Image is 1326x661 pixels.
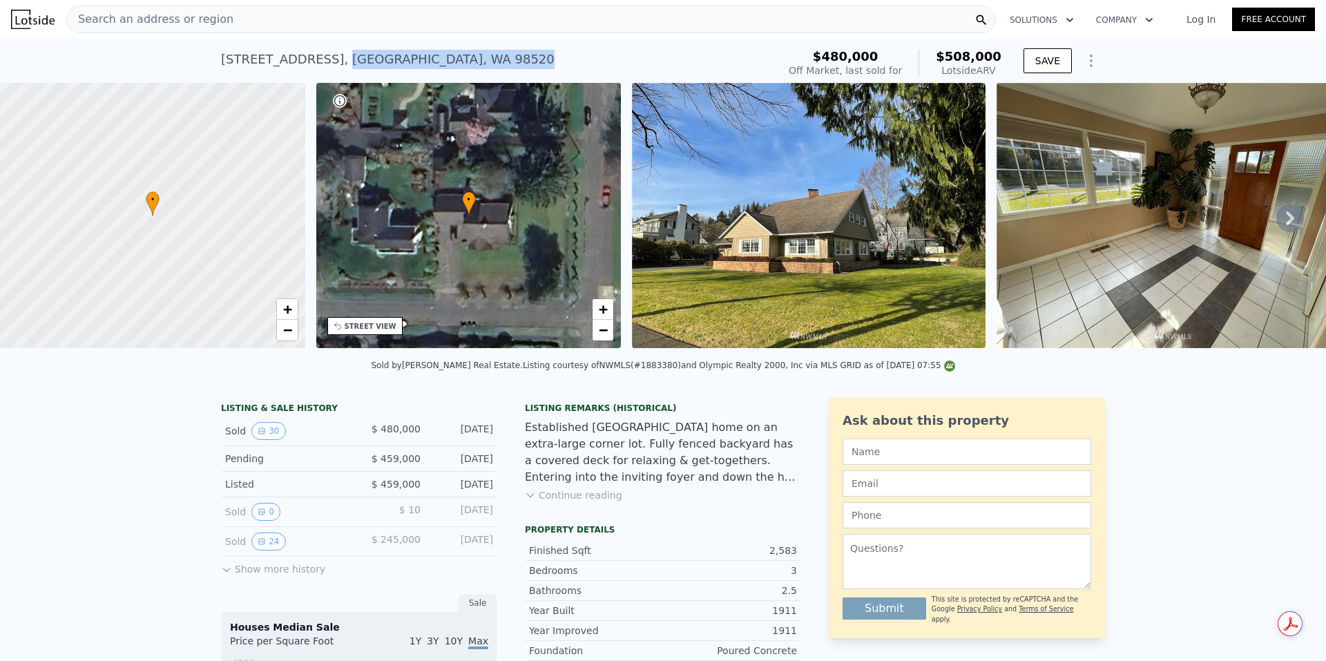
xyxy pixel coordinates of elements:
[432,503,493,521] div: [DATE]
[529,544,663,557] div: Finished Sqft
[225,477,348,491] div: Listed
[525,419,801,486] div: Established [GEOGRAPHIC_DATA] home on an extra-large corner lot. Fully fenced backyard has a cove...
[663,544,797,557] div: 2,583
[944,361,955,372] img: NWMLS Logo
[593,320,613,341] a: Zoom out
[936,64,1001,77] div: Lotside ARV
[529,584,663,597] div: Bathrooms
[525,488,622,502] button: Continue reading
[1170,12,1232,26] a: Log In
[251,503,280,521] button: View historical data
[593,299,613,320] a: Zoom in
[999,8,1085,32] button: Solutions
[445,635,463,646] span: 10Y
[410,635,421,646] span: 1Y
[372,453,421,464] span: $ 459,000
[146,193,160,206] span: •
[468,635,488,649] span: Max
[225,503,348,521] div: Sold
[663,584,797,597] div: 2.5
[221,403,497,416] div: LISTING & SALE HISTORY
[345,321,396,332] div: STREET VIEW
[372,534,421,545] span: $ 245,000
[459,594,497,612] div: Sale
[221,50,555,69] div: [STREET_ADDRESS] , [GEOGRAPHIC_DATA] , WA 98520
[663,624,797,638] div: 1911
[529,644,663,658] div: Foundation
[432,477,493,491] div: [DATE]
[525,403,801,414] div: Listing Remarks (Historical)
[599,300,608,318] span: +
[1024,48,1072,73] button: SAVE
[523,361,955,370] div: Listing courtesy of NWMLS (#1883380) and Olympic Realty 2000, Inc via MLS GRID as of [DATE] 07:55
[663,564,797,577] div: 3
[663,644,797,658] div: Poured Concrete
[1077,47,1105,75] button: Show Options
[225,533,348,550] div: Sold
[277,320,298,341] a: Zoom out
[371,361,522,370] div: Sold by [PERSON_NAME] Real Estate .
[372,423,421,434] span: $ 480,000
[251,533,285,550] button: View historical data
[432,422,493,440] div: [DATE]
[663,604,797,617] div: 1911
[221,557,325,576] button: Show more history
[67,11,233,28] span: Search an address or region
[230,620,488,634] div: Houses Median Sale
[1019,605,1073,613] a: Terms of Service
[462,193,476,206] span: •
[529,624,663,638] div: Year Improved
[432,452,493,466] div: [DATE]
[525,524,801,535] div: Property details
[462,191,476,215] div: •
[427,635,439,646] span: 3Y
[599,321,608,338] span: −
[632,83,986,348] img: Sale: 112720454 Parcel: 99504646
[843,470,1091,497] input: Email
[1232,8,1315,31] a: Free Account
[277,299,298,320] a: Zoom in
[225,452,348,466] div: Pending
[936,49,1001,64] span: $508,000
[957,605,1002,613] a: Privacy Policy
[932,595,1091,624] div: This site is protected by reCAPTCHA and the Google and apply.
[843,439,1091,465] input: Name
[813,49,878,64] span: $480,000
[432,533,493,550] div: [DATE]
[843,502,1091,528] input: Phone
[230,634,359,656] div: Price per Square Foot
[372,479,421,490] span: $ 459,000
[146,191,160,215] div: •
[282,300,291,318] span: +
[529,604,663,617] div: Year Built
[282,321,291,338] span: −
[843,597,926,620] button: Submit
[11,10,55,29] img: Lotside
[843,411,1091,430] div: Ask about this property
[789,64,902,77] div: Off Market, last sold for
[399,504,421,515] span: $ 10
[225,422,348,440] div: Sold
[529,564,663,577] div: Bedrooms
[1085,8,1164,32] button: Company
[251,422,285,440] button: View historical data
